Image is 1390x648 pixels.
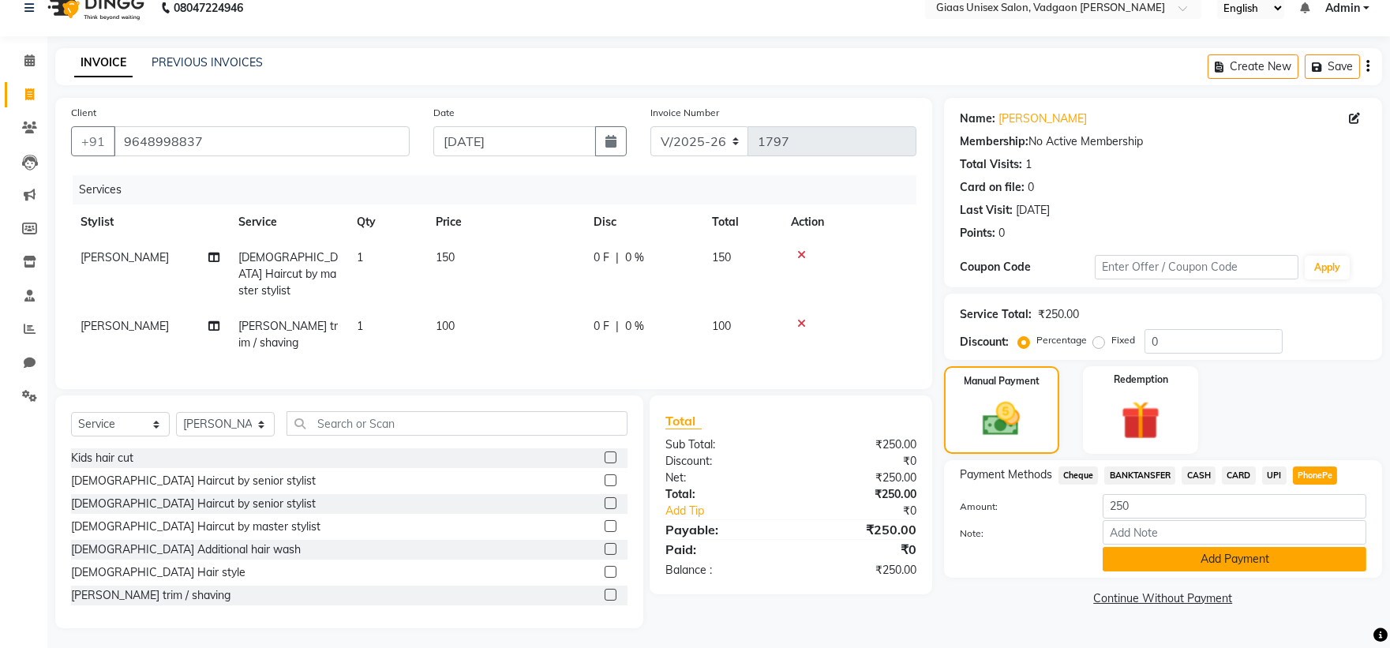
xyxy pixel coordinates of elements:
[1182,466,1216,485] span: CASH
[1114,373,1168,387] label: Redemption
[71,204,229,240] th: Stylist
[1058,466,1099,485] span: Cheque
[960,225,995,242] div: Points:
[654,562,791,579] div: Balance :
[357,319,363,333] span: 1
[960,179,1025,196] div: Card on file:
[665,413,702,429] span: Total
[229,204,347,240] th: Service
[71,587,230,604] div: [PERSON_NAME] trim / shaving
[791,453,928,470] div: ₹0
[654,540,791,559] div: Paid:
[960,110,995,127] div: Name:
[1104,466,1175,485] span: BANKTANSFER
[71,106,96,120] label: Client
[152,55,263,69] a: PREVIOUS INVOICES
[947,590,1379,607] a: Continue Without Payment
[616,249,619,266] span: |
[238,250,338,298] span: [DEMOGRAPHIC_DATA] Haircut by master stylist
[654,453,791,470] div: Discount:
[1038,306,1079,323] div: ₹250.00
[436,319,455,333] span: 100
[433,106,455,120] label: Date
[948,500,1092,514] label: Amount:
[1262,466,1287,485] span: UPI
[1036,333,1087,347] label: Percentage
[71,519,320,535] div: [DEMOGRAPHIC_DATA] Haircut by master stylist
[960,334,1009,350] div: Discount:
[71,473,316,489] div: [DEMOGRAPHIC_DATA] Haircut by senior stylist
[347,204,426,240] th: Qty
[791,486,928,503] div: ₹250.00
[998,225,1005,242] div: 0
[960,133,1028,150] div: Membership:
[625,249,644,266] span: 0 %
[1208,54,1298,79] button: Create New
[960,133,1366,150] div: No Active Membership
[74,49,133,77] a: INVOICE
[1025,156,1032,173] div: 1
[702,204,781,240] th: Total
[948,526,1092,541] label: Note:
[654,470,791,486] div: Net:
[791,540,928,559] div: ₹0
[584,204,702,240] th: Disc
[964,374,1040,388] label: Manual Payment
[781,204,916,240] th: Action
[73,175,928,204] div: Services
[357,250,363,264] span: 1
[71,564,245,581] div: [DEMOGRAPHIC_DATA] Hair style
[712,319,731,333] span: 100
[998,110,1087,127] a: [PERSON_NAME]
[1305,256,1350,279] button: Apply
[1016,202,1050,219] div: [DATE]
[616,318,619,335] span: |
[654,520,791,539] div: Payable:
[238,319,338,350] span: [PERSON_NAME] trim / shaving
[654,436,791,453] div: Sub Total:
[1293,466,1338,485] span: PhonePe
[791,470,928,486] div: ₹250.00
[654,503,814,519] a: Add Tip
[960,156,1022,173] div: Total Visits:
[1103,547,1366,571] button: Add Payment
[1305,54,1360,79] button: Save
[71,496,316,512] div: [DEMOGRAPHIC_DATA] Haircut by senior stylist
[791,436,928,453] div: ₹250.00
[1103,494,1366,519] input: Amount
[654,486,791,503] div: Total:
[71,450,133,466] div: Kids hair cut
[81,319,169,333] span: [PERSON_NAME]
[1111,333,1135,347] label: Fixed
[960,306,1032,323] div: Service Total:
[1028,179,1034,196] div: 0
[594,249,609,266] span: 0 F
[114,126,410,156] input: Search by Name/Mobile/Email/Code
[1103,520,1366,545] input: Add Note
[712,250,731,264] span: 150
[287,411,628,436] input: Search or Scan
[791,520,928,539] div: ₹250.00
[650,106,719,120] label: Invoice Number
[625,318,644,335] span: 0 %
[1222,466,1256,485] span: CARD
[81,250,169,264] span: [PERSON_NAME]
[71,541,301,558] div: [DEMOGRAPHIC_DATA] Additional hair wash
[971,398,1032,440] img: _cash.svg
[1095,255,1298,279] input: Enter Offer / Coupon Code
[814,503,928,519] div: ₹0
[1109,396,1172,444] img: _gift.svg
[960,202,1013,219] div: Last Visit:
[436,250,455,264] span: 150
[71,126,115,156] button: +91
[594,318,609,335] span: 0 F
[960,259,1096,275] div: Coupon Code
[791,562,928,579] div: ₹250.00
[426,204,584,240] th: Price
[960,466,1052,483] span: Payment Methods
